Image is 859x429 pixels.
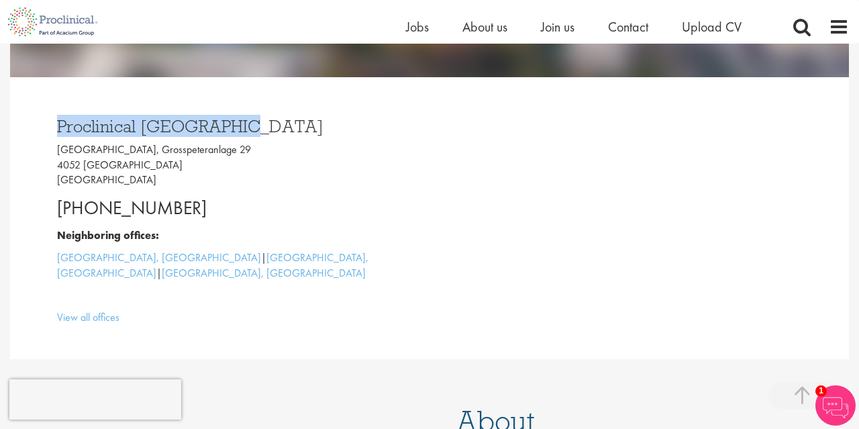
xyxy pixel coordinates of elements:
[815,385,827,397] span: 1
[57,228,159,242] b: Neighboring offices:
[57,195,419,222] p: [PHONE_NUMBER]
[682,18,742,36] a: Upload CV
[57,117,419,135] h3: Proclinical [GEOGRAPHIC_DATA]
[608,18,648,36] a: Contact
[541,18,574,36] a: Join us
[462,18,507,36] a: About us
[162,266,366,280] a: [GEOGRAPHIC_DATA], [GEOGRAPHIC_DATA]
[57,250,419,281] p: | |
[57,310,119,324] a: View all offices
[9,379,181,420] iframe: reCAPTCHA
[815,385,856,426] img: Chatbot
[57,250,368,280] a: [GEOGRAPHIC_DATA], [GEOGRAPHIC_DATA]
[57,250,261,265] a: [GEOGRAPHIC_DATA], [GEOGRAPHIC_DATA]
[406,18,429,36] a: Jobs
[57,142,419,189] p: [GEOGRAPHIC_DATA], Grosspeteranlage 29 4052 [GEOGRAPHIC_DATA] [GEOGRAPHIC_DATA]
